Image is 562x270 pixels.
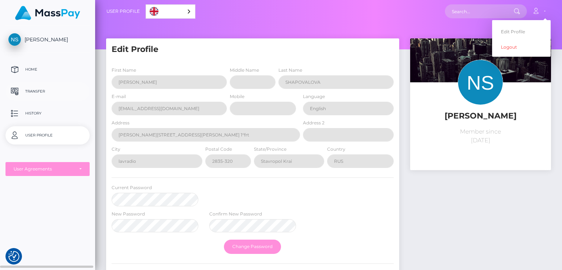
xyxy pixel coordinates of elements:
label: Last Name [278,67,302,74]
p: Member since [DATE] [416,127,546,145]
a: Transfer [5,82,90,101]
aside: Language selected: English [146,4,195,19]
h5: Edit Profile [112,44,394,55]
a: User Profile [106,4,140,19]
label: Mobile [230,93,244,100]
label: First Name [112,67,136,74]
p: Transfer [8,86,87,97]
label: Language [303,93,325,100]
p: Home [8,64,87,75]
label: Address [112,120,130,126]
p: User Profile [8,130,87,141]
label: Confirm New Password [209,211,262,217]
button: Change Password [224,240,281,254]
p: History [8,108,87,119]
label: E-mail [112,93,126,100]
label: Address 2 [303,120,325,126]
div: Language [146,4,195,19]
h5: [PERSON_NAME] [416,110,546,122]
label: New Password [112,211,145,217]
label: Country [327,146,345,153]
button: Consent Preferences [8,251,19,262]
button: User Agreements [5,162,90,176]
label: Middle Name [230,67,259,74]
a: History [5,104,90,123]
input: Search... [445,4,514,18]
img: MassPay [15,6,80,20]
label: Current Password [112,184,152,191]
a: English [146,5,195,18]
div: User Agreements [14,166,74,172]
img: ... [410,38,551,132]
label: Postal Code [205,146,232,153]
span: [PERSON_NAME] [5,36,90,43]
label: City [112,146,120,153]
img: Revisit consent button [8,251,19,262]
label: State/Province [254,146,286,153]
a: Edit Profile [492,25,551,38]
a: Logout [492,40,551,54]
a: User Profile [5,126,90,145]
a: Home [5,60,90,79]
